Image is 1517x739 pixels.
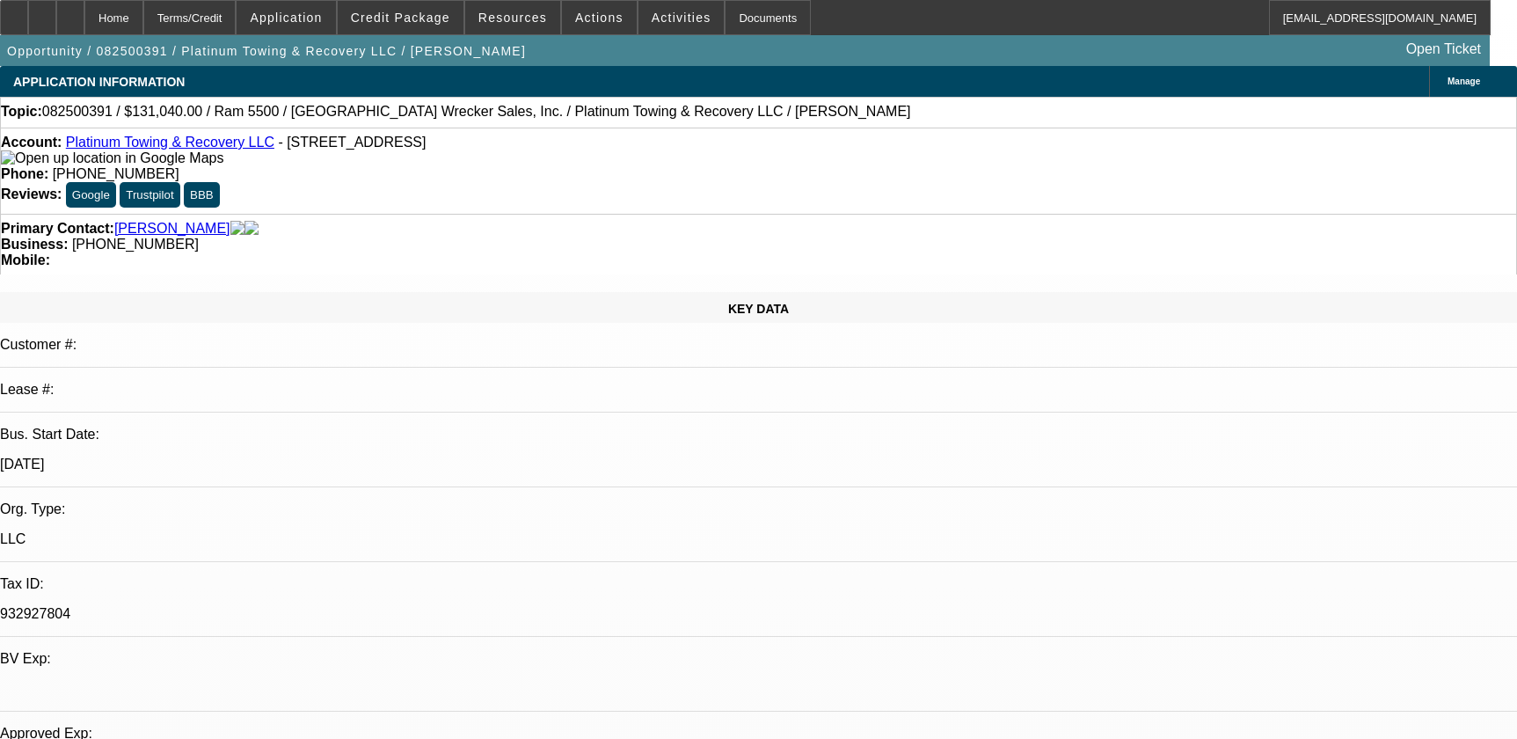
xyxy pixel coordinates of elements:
[184,182,220,208] button: BBB
[1,221,114,237] strong: Primary Contact:
[1,166,48,181] strong: Phone:
[278,135,426,150] span: - [STREET_ADDRESS]
[1,187,62,201] strong: Reviews:
[244,221,259,237] img: linkedin-icon.png
[53,166,179,181] span: [PHONE_NUMBER]
[1,150,223,165] a: View Google Maps
[1,150,223,166] img: Open up location in Google Maps
[120,182,179,208] button: Trustpilot
[42,104,911,120] span: 082500391 / $131,040.00 / Ram 5500 / [GEOGRAPHIC_DATA] Wrecker Sales, Inc. / Platinum Towing & Re...
[575,11,624,25] span: Actions
[351,11,450,25] span: Credit Package
[1,237,68,252] strong: Business:
[478,11,547,25] span: Resources
[652,11,711,25] span: Activities
[1,104,42,120] strong: Topic:
[72,237,199,252] span: [PHONE_NUMBER]
[66,135,274,150] a: Platinum Towing & Recovery LLC
[230,221,244,237] img: facebook-icon.png
[338,1,463,34] button: Credit Package
[562,1,637,34] button: Actions
[1,252,50,267] strong: Mobile:
[66,182,116,208] button: Google
[13,75,185,89] span: APPLICATION INFORMATION
[465,1,560,34] button: Resources
[7,44,526,58] span: Opportunity / 082500391 / Platinum Towing & Recovery LLC / [PERSON_NAME]
[1399,34,1488,64] a: Open Ticket
[250,11,322,25] span: Application
[237,1,335,34] button: Application
[1,135,62,150] strong: Account:
[1448,77,1480,86] span: Manage
[728,302,789,316] span: KEY DATA
[638,1,725,34] button: Activities
[114,221,230,237] a: [PERSON_NAME]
